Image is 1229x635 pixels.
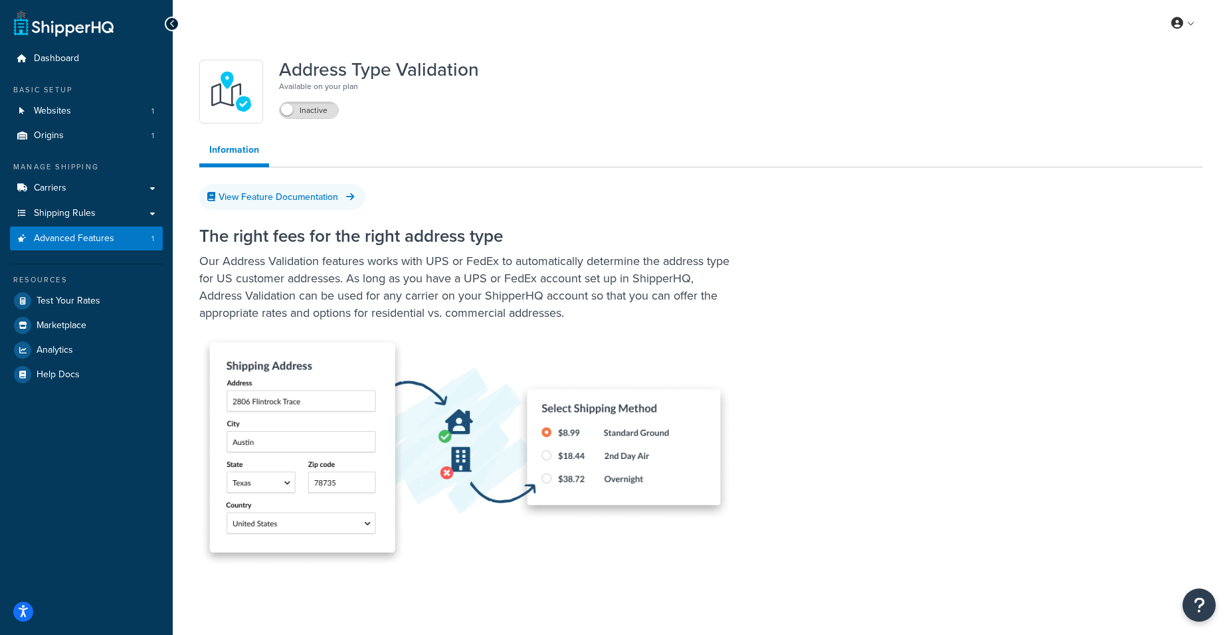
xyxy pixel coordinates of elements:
span: Websites [34,106,71,117]
li: Origins [10,124,163,148]
div: Basic Setup [10,84,163,96]
span: Origins [34,130,64,141]
span: Marketplace [37,320,86,331]
span: 1 [151,130,154,141]
a: Information [199,137,269,167]
a: Origins1 [10,124,163,148]
a: Dashboard [10,46,163,71]
a: Help Docs [10,363,163,387]
span: 1 [151,233,154,244]
span: Dashboard [34,53,79,64]
a: View Feature Documentation [199,184,365,210]
a: Analytics [10,338,163,362]
span: 1 [151,106,154,117]
a: Advanced Features1 [10,227,163,251]
span: Carriers [34,183,66,194]
a: Marketplace [10,314,163,337]
p: Available on your plan [279,80,479,93]
a: Test Your Rates [10,289,163,313]
img: kIG8fy0lQAAAABJRU5ErkJggg== [208,68,254,115]
button: Open Resource Center [1182,589,1216,622]
a: Shipping Rules [10,201,163,226]
p: Our Address Validation features works with UPS or FedEx to automatically determine the address ty... [199,252,731,321]
h1: Address Type Validation [279,60,479,80]
h2: The right fees for the right address type [199,227,1163,246]
img: Dynamic Address Lookup [199,338,731,565]
span: Analytics [37,345,73,356]
li: Advanced Features [10,227,163,251]
div: Manage Shipping [10,161,163,173]
span: Advanced Features [34,233,114,244]
div: Resources [10,274,163,286]
a: Websites1 [10,99,163,124]
li: Websites [10,99,163,124]
span: Shipping Rules [34,208,96,219]
a: Carriers [10,176,163,201]
label: Inactive [280,102,338,118]
span: Help Docs [37,369,80,381]
span: Test Your Rates [37,296,100,307]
